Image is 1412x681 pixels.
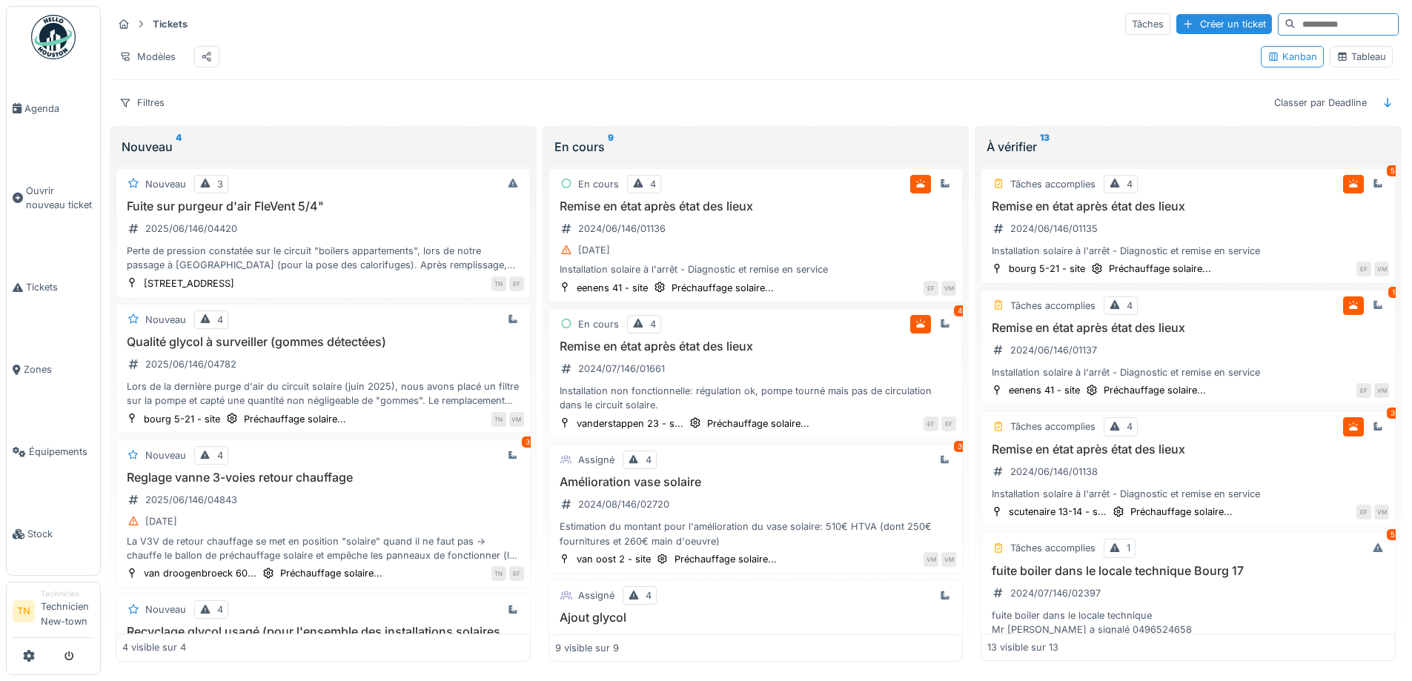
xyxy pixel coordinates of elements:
div: 2025/06/146/04843 [145,493,237,507]
a: Agenda [7,67,100,150]
div: Nouveau [122,138,525,156]
div: 4 [1127,299,1133,313]
div: 2024/12/146/06031 [578,633,666,647]
div: VM [1374,505,1389,519]
div: EF [1356,262,1371,276]
div: Installation solaire à l'arrêt - Diagnostic et remise en service [987,365,1389,379]
div: Filtres [113,92,171,113]
li: Technicien New-town [41,588,94,634]
div: 9 visible sur 9 [555,640,619,654]
h3: Qualité glycol à surveiller (gommes détectées) [122,335,524,349]
div: Classer par Deadline [1267,92,1373,113]
span: Zones [24,362,94,376]
div: EF [1356,383,1371,398]
a: Ouvrir nouveau ticket [7,150,100,246]
div: 2024/06/146/01137 [1010,343,1097,357]
div: 1 [1388,287,1399,298]
div: VM [509,412,524,427]
a: Tickets [7,246,100,328]
div: Installation non fonctionnelle: régulation ok, pompe tourné mais pas de circulation dans le circu... [555,384,957,412]
div: bourg 5-21 - site [1009,262,1085,276]
div: [DATE] [145,514,177,528]
div: 2024/06/146/01138 [1010,465,1098,479]
strong: Tickets [147,17,193,31]
div: eenens 41 - site [1009,383,1080,397]
div: Préchauffage solaire... [1104,383,1206,397]
div: van oost 2 - site [577,552,651,566]
div: 4 [646,453,652,467]
div: 4 [954,305,966,316]
div: Créer un ticket [1176,14,1272,34]
div: À vérifier [987,138,1390,156]
div: Nouveau [145,448,186,462]
div: vanderstappen 23 - s... [577,416,683,431]
div: 5 [1387,165,1399,176]
div: 3 [954,441,966,452]
div: 3 [217,177,223,191]
div: 2025/06/146/04782 [145,357,236,371]
span: Ouvrir nouveau ticket [26,184,94,212]
div: 2024/07/146/01661 [578,362,665,376]
div: Tâches accomplies [1010,299,1096,313]
div: Lors de la dernière purge d'air du circuit solaire (juin 2025), nous avons placé un filtre sur la... [122,379,524,408]
div: [DATE] [578,243,610,257]
h3: Amélioration vase solaire [555,475,957,489]
div: Perte de pression constatée sur le circuit "boilers appartements", lors de notre passage à [GEOGR... [122,244,524,272]
div: VM [1374,383,1389,398]
div: Technicien [41,588,94,599]
span: Tickets [26,280,94,294]
h3: Ajout glycol [555,611,957,625]
div: Tâches accomplies [1010,419,1096,433]
h3: Remise en état après état des lieux [987,199,1389,213]
h3: Remise en état après état des lieux [555,339,957,353]
div: VM [941,281,956,296]
div: EF [1356,505,1371,519]
div: En cours [578,177,619,191]
div: Tableau [1336,50,1386,64]
h3: Reglage vanne 3-voies retour chauffage [122,471,524,485]
li: TN [13,600,35,622]
div: 3 [1387,408,1399,419]
div: Préchauffage solaire... [672,281,774,295]
div: Nouveau [145,177,186,191]
h3: Fuite sur purgeur d'air FleVent 5/4" [122,199,524,213]
div: [STREET_ADDRESS] [144,276,234,290]
div: 2025/06/146/04420 [145,222,237,236]
div: Estimation du montant pour l'amélioration du vase solaire: 510€ HTVA (dont 250€ fournitures et 26... [555,519,957,548]
div: TN [491,276,506,291]
div: Préchauffage solaire... [674,552,777,566]
div: 4 [650,317,656,331]
div: Installation solaire à l'arrêt - Diagnostic et remise en service [987,487,1389,501]
div: VM [941,552,956,567]
a: TN TechnicienTechnicien New-town [13,588,94,638]
div: van droogenbroeck 60... [144,566,256,580]
div: 4 visible sur 4 [122,640,186,654]
div: 2024/07/146/02397 [1010,586,1101,600]
div: 2024/06/146/01135 [1010,222,1098,236]
div: EF [509,566,524,581]
a: Zones [7,328,100,411]
a: Équipements [7,411,100,493]
div: eenens 41 - site [577,281,648,295]
div: Nouveau [145,602,186,617]
div: Nouveau [145,313,186,327]
div: Préchauffage solaire... [1109,262,1211,276]
div: Préchauffage solaire... [244,412,346,426]
div: 4 [217,313,223,327]
div: 4 [217,602,223,617]
span: Stock [27,527,94,541]
div: 4 [646,588,652,602]
div: EF [509,276,524,291]
div: En cours [554,138,958,156]
div: En cours [578,317,619,331]
div: 5 [1387,529,1399,540]
h3: fuite boiler dans le locale technique Bourg 17 [987,564,1389,578]
div: 3 [522,436,534,448]
div: Tâches accomplies [1010,541,1096,555]
sup: 13 [1040,138,1050,156]
div: TN [491,566,506,581]
div: EF [924,416,938,431]
div: Installation solaire à l'arrêt - Diagnostic et remise en service [987,244,1389,258]
div: 2024/08/146/02720 [578,497,669,511]
div: 4 [1127,177,1133,191]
